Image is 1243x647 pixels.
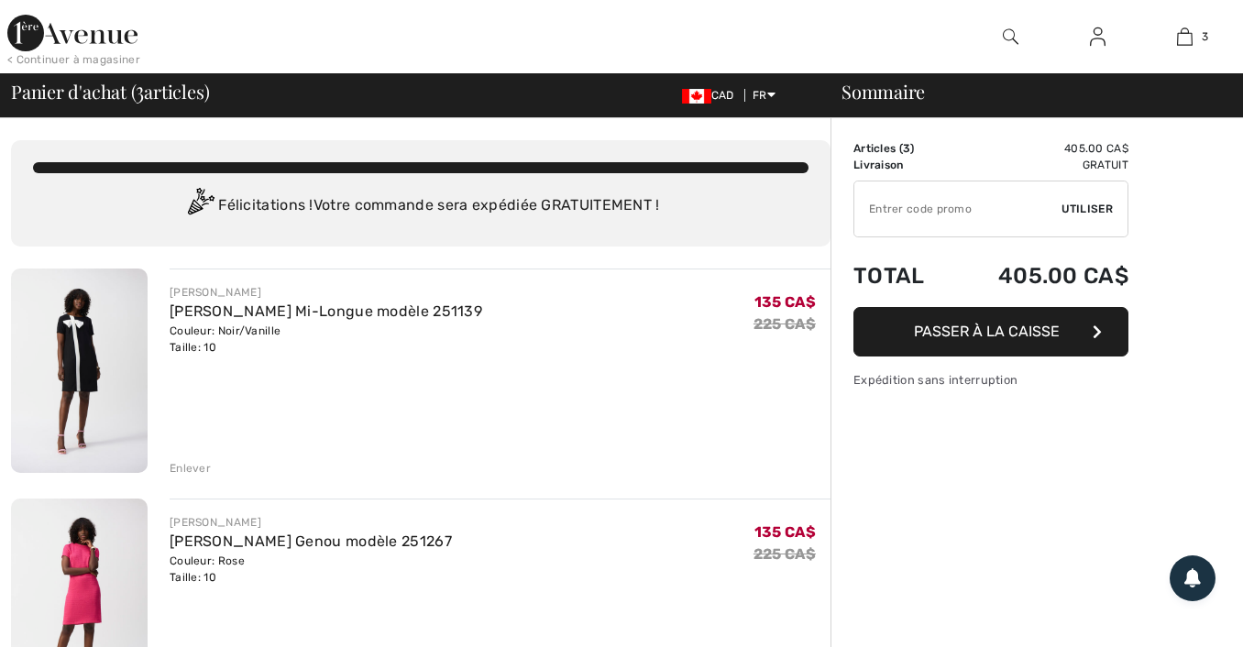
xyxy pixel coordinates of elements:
[951,157,1128,173] td: Gratuit
[1142,26,1227,48] a: 3
[170,532,452,550] a: [PERSON_NAME] Genou modèle 251267
[854,181,1061,236] input: Code promo
[170,514,452,531] div: [PERSON_NAME]
[853,245,951,307] td: Total
[754,293,816,311] span: 135 CA$
[1177,26,1193,48] img: Mon panier
[853,157,951,173] td: Livraison
[7,51,140,68] div: < Continuer à magasiner
[951,140,1128,157] td: 405.00 CA$
[903,142,910,155] span: 3
[753,315,816,333] s: 225 CA$
[1075,26,1120,49] a: Se connecter
[1090,26,1105,48] img: Mes infos
[136,78,144,102] span: 3
[753,89,775,102] span: FR
[170,460,211,477] div: Enlever
[754,523,816,541] span: 135 CA$
[7,15,137,51] img: 1ère Avenue
[11,82,209,101] span: Panier d'achat ( articles)
[853,307,1128,356] button: Passer à la caisse
[753,545,816,563] s: 225 CA$
[170,553,452,586] div: Couleur: Rose Taille: 10
[853,140,951,157] td: Articles ( )
[1061,201,1113,217] span: Utiliser
[1202,28,1208,45] span: 3
[33,188,808,225] div: Félicitations ! Votre commande sera expédiée GRATUITEMENT !
[170,323,482,356] div: Couleur: Noir/Vanille Taille: 10
[914,323,1060,340] span: Passer à la caisse
[11,269,148,473] img: Robe Droite Mi-Longue modèle 251139
[682,89,711,104] img: Canadian Dollar
[819,82,1232,101] div: Sommaire
[853,371,1128,389] div: Expédition sans interruption
[170,302,482,320] a: [PERSON_NAME] Mi-Longue modèle 251139
[1003,26,1018,48] img: recherche
[181,188,218,225] img: Congratulation2.svg
[951,245,1128,307] td: 405.00 CA$
[170,284,482,301] div: [PERSON_NAME]
[682,89,742,102] span: CAD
